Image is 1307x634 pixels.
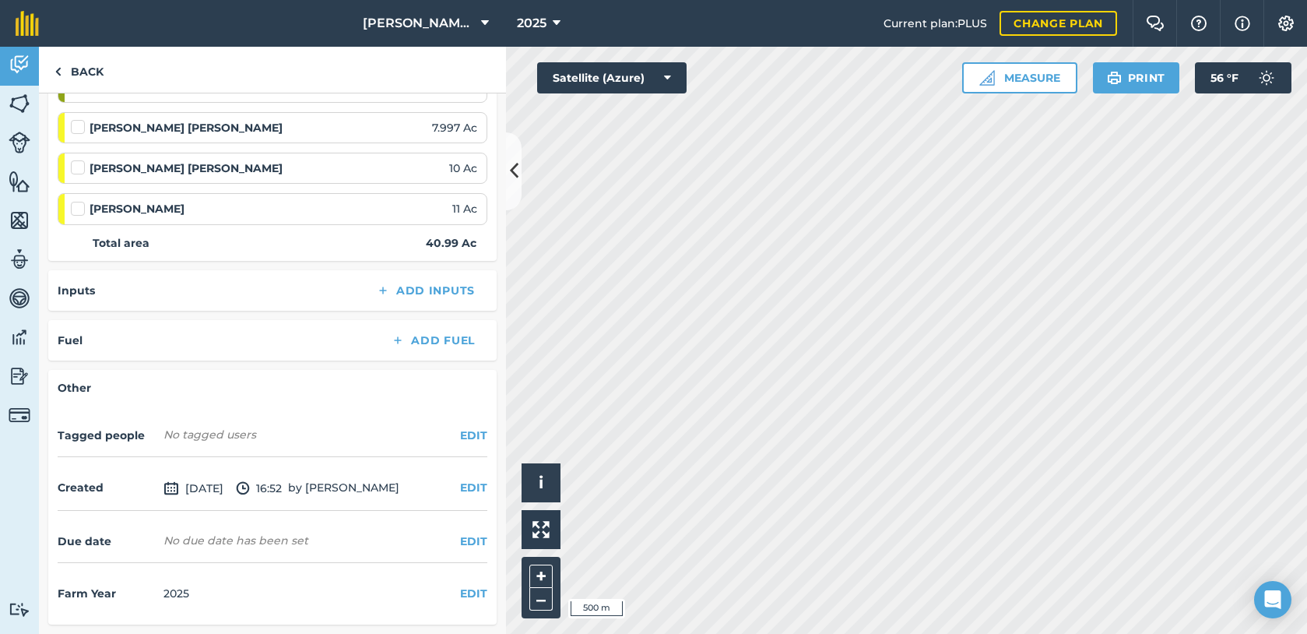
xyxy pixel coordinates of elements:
[1146,16,1165,31] img: Two speech bubbles overlapping with the left bubble in the forefront
[529,588,553,611] button: –
[539,473,543,492] span: i
[58,427,157,444] h4: Tagged people
[58,585,157,602] h4: Farm Year
[163,533,308,548] div: No due date has been set
[236,479,250,498] img: svg+xml;base64,PD94bWwgdmVyc2lvbj0iMS4wIiBlbmNvZGluZz0idXRmLTgiPz4KPCEtLSBHZW5lcmF0b3I6IEFkb2JlIE...
[378,329,487,351] button: Add Fuel
[90,200,184,217] strong: [PERSON_NAME]
[58,479,157,496] h4: Created
[9,209,30,232] img: svg+xml;base64,PHN2ZyB4bWxucz0iaHR0cDovL3d3dy53My5vcmcvMjAwMC9zdmciIHdpZHRoPSI1NiIgaGVpZ2h0PSI2MC...
[449,160,477,177] span: 10 Ac
[460,479,487,496] button: EDIT
[16,11,39,36] img: fieldmargin Logo
[54,62,61,81] img: svg+xml;base64,PHN2ZyB4bWxucz0iaHR0cDovL3d3dy53My5vcmcvMjAwMC9zdmciIHdpZHRoPSI5IiBoZWlnaHQ9IjI0Ii...
[9,248,30,271] img: svg+xml;base64,PD94bWwgdmVyc2lvbj0iMS4wIiBlbmNvZGluZz0idXRmLTgiPz4KPCEtLSBHZW5lcmF0b3I6IEFkb2JlIE...
[1107,69,1122,87] img: svg+xml;base64,PHN2ZyB4bWxucz0iaHR0cDovL3d3dy53My5vcmcvMjAwMC9zdmciIHdpZHRoPSIxOSIgaGVpZ2h0PSIyNC...
[363,14,475,33] span: [PERSON_NAME] Farms
[9,170,30,193] img: svg+xml;base64,PHN2ZyB4bWxucz0iaHR0cDovL3d3dy53My5vcmcvMjAwMC9zdmciIHdpZHRoPSI1NiIgaGVpZ2h0PSI2MC...
[517,14,546,33] span: 2025
[884,15,987,32] span: Current plan : PLUS
[426,234,476,252] strong: 40.99 Ac
[1195,62,1291,93] button: 56 °F
[452,200,477,217] span: 11 Ac
[522,463,560,502] button: i
[1000,11,1117,36] a: Change plan
[58,332,83,349] h4: Fuel
[1254,581,1291,618] div: Open Intercom Messenger
[1251,62,1282,93] img: svg+xml;base64,PD94bWwgdmVyc2lvbj0iMS4wIiBlbmNvZGluZz0idXRmLTgiPz4KPCEtLSBHZW5lcmF0b3I6IEFkb2JlIE...
[9,365,30,388] img: svg+xml;base64,PD94bWwgdmVyc2lvbj0iMS4wIiBlbmNvZGluZz0idXRmLTgiPz4KPCEtLSBHZW5lcmF0b3I6IEFkb2JlIE...
[532,521,550,538] img: Four arrows, one pointing top left, one top right, one bottom right and the last bottom left
[432,119,477,136] span: 7.997 Ac
[163,427,256,442] span: No tagged users
[163,585,189,602] div: 2025
[460,427,487,444] button: EDIT
[364,280,487,301] button: Add Inputs
[163,479,179,498] img: svg+xml;base64,PD94bWwgdmVyc2lvbj0iMS4wIiBlbmNvZGluZz0idXRmLTgiPz4KPCEtLSBHZW5lcmF0b3I6IEFkb2JlIE...
[9,287,30,310] img: svg+xml;base64,PD94bWwgdmVyc2lvbj0iMS4wIiBlbmNvZGluZz0idXRmLTgiPz4KPCEtLSBHZW5lcmF0b3I6IEFkb2JlIE...
[1210,62,1238,93] span: 56 ° F
[9,602,30,617] img: svg+xml;base64,PD94bWwgdmVyc2lvbj0iMS4wIiBlbmNvZGluZz0idXRmLTgiPz4KPCEtLSBHZW5lcmF0b3I6IEFkb2JlIE...
[58,533,157,550] h4: Due date
[58,282,95,299] h4: Inputs
[9,53,30,76] img: svg+xml;base64,PD94bWwgdmVyc2lvbj0iMS4wIiBlbmNvZGluZz0idXRmLTgiPz4KPCEtLSBHZW5lcmF0b3I6IEFkb2JlIE...
[58,467,487,511] div: by [PERSON_NAME]
[39,47,119,93] a: Back
[93,234,149,252] strong: Total area
[236,479,282,498] span: 16:52
[962,62,1077,93] button: Measure
[9,92,30,115] img: svg+xml;base64,PHN2ZyB4bWxucz0iaHR0cDovL3d3dy53My5vcmcvMjAwMC9zdmciIHdpZHRoPSI1NiIgaGVpZ2h0PSI2MC...
[90,119,283,136] strong: [PERSON_NAME] [PERSON_NAME]
[979,70,995,86] img: Ruler icon
[537,62,687,93] button: Satellite (Azure)
[1235,14,1250,33] img: svg+xml;base64,PHN2ZyB4bWxucz0iaHR0cDovL3d3dy53My5vcmcvMjAwMC9zdmciIHdpZHRoPSIxNyIgaGVpZ2h0PSIxNy...
[9,132,30,153] img: svg+xml;base64,PD94bWwgdmVyc2lvbj0iMS4wIiBlbmNvZGluZz0idXRmLTgiPz4KPCEtLSBHZW5lcmF0b3I6IEFkb2JlIE...
[90,160,283,177] strong: [PERSON_NAME] [PERSON_NAME]
[58,379,487,396] h4: Other
[529,565,553,588] button: +
[460,533,487,550] button: EDIT
[9,326,30,349] img: svg+xml;base64,PD94bWwgdmVyc2lvbj0iMS4wIiBlbmNvZGluZz0idXRmLTgiPz4KPCEtLSBHZW5lcmF0b3I6IEFkb2JlIE...
[460,585,487,602] button: EDIT
[9,404,30,426] img: svg+xml;base64,PD94bWwgdmVyc2lvbj0iMS4wIiBlbmNvZGluZz0idXRmLTgiPz4KPCEtLSBHZW5lcmF0b3I6IEFkb2JlIE...
[1093,62,1180,93] button: Print
[1189,16,1208,31] img: A question mark icon
[1277,16,1295,31] img: A cog icon
[163,479,223,498] span: [DATE]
